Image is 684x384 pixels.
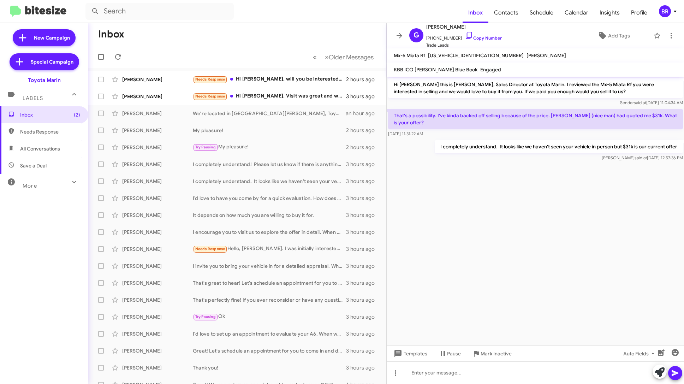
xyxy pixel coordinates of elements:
div: 3 hours ago [346,296,380,303]
div: 3 hours ago [346,347,380,354]
a: Contacts [488,2,524,23]
div: I completely understand! Please let us know if there is anything we can do for you! [193,161,346,168]
span: KBB ICO [PERSON_NAME] Blue Book [394,66,477,73]
span: Older Messages [329,53,374,61]
button: Mark Inactive [466,347,517,360]
span: Schedule [524,2,559,23]
span: Try Pausing [195,145,216,149]
span: said at [634,100,646,105]
span: Needs Response [195,77,225,82]
span: [DATE] 11:31:22 AM [388,131,423,136]
div: [PERSON_NAME] [122,364,193,371]
div: Hello, [PERSON_NAME]. I was initially interested in selling my car but realized that my situation... [193,245,346,253]
span: [PHONE_NUMBER] [426,31,502,42]
p: I completely understand. It looks like we haven't seen your vehicle in person but $31k is our cur... [434,140,683,153]
div: 3 hours ago [346,330,380,337]
span: Templates [392,347,427,360]
div: I’d love to have you come by for a quick evaluation. How does that sound? [193,195,346,202]
div: [PERSON_NAME] [122,110,193,117]
div: Thank you! [193,364,346,371]
span: Try Pausing [195,314,216,319]
div: an hour ago [346,110,380,117]
div: Toyota Marin [28,77,61,84]
div: 3 hours ago [346,313,380,320]
div: 3 hours ago [346,93,380,100]
div: [PERSON_NAME] [122,246,193,253]
div: [PERSON_NAME] [122,296,193,303]
span: Trade Leads [426,42,502,49]
div: [PERSON_NAME] [122,93,193,100]
div: 3 hours ago [346,262,380,270]
div: My pleasure! [193,127,346,134]
span: Needs Response [195,94,225,99]
a: New Campaign [13,29,76,46]
div: My pleasure! [193,143,346,151]
div: BR [659,5,671,17]
div: [PERSON_NAME] [122,347,193,354]
div: [PERSON_NAME] [122,279,193,286]
button: Templates [387,347,433,360]
span: Add Tags [608,29,630,42]
span: Needs Response [20,128,80,135]
div: 2 hours ago [346,76,380,83]
span: » [325,53,329,61]
span: G [414,30,419,41]
a: Insights [594,2,625,23]
span: [US_VEHICLE_IDENTIFICATION_NUMBER] [428,52,524,59]
p: Hi [PERSON_NAME] this is [PERSON_NAME], Sales Director at Toyota Marin. I reviewed the Mx-5 Miata... [388,78,683,98]
span: Inbox [463,2,488,23]
button: BR [653,5,676,17]
span: Needs Response [195,247,225,251]
div: 3 hours ago [346,246,380,253]
div: [PERSON_NAME] [122,76,193,83]
span: [PERSON_NAME] [527,52,566,59]
div: I'd love to set up an appointment to evaluate your A6. When would be a good time for you to visit? [193,330,346,337]
span: Mx-5 Miata Rf [394,52,425,59]
div: 2 hours ago [346,144,380,151]
a: Special Campaign [10,53,79,70]
div: I encourage you to visit us to explore the offer in detail. When would you like to come in? [193,229,346,236]
h1: Inbox [98,29,124,40]
div: [PERSON_NAME] [122,144,193,151]
div: [PERSON_NAME] [122,178,193,185]
div: It depends on how much you are willing to buy it for. [193,212,346,219]
div: We're located in [GEOGRAPHIC_DATA][PERSON_NAME], Toyota Marin. I just sent you a link to our onli... [193,110,346,117]
div: 2 hours ago [346,127,380,134]
div: That's perfectly fine! If you ever reconsider or have any questions, feel free to reach out. Woul... [193,296,346,303]
p: That's a possibility. I've kinda backed off selling because of the price. [PERSON_NAME] (nice man... [388,109,683,129]
a: Calendar [559,2,594,23]
div: 3 hours ago [346,364,380,371]
div: 3 hours ago [346,178,380,185]
span: Pause [447,347,461,360]
div: [PERSON_NAME] [122,330,193,337]
button: Previous [309,50,321,64]
span: All Conversations [20,145,60,152]
span: Engaged [480,66,501,73]
div: I completely understand. It looks like we haven't seen your vehicle in person but $31k is our cur... [193,178,346,185]
span: Mark Inactive [481,347,512,360]
span: Sender [DATE] 11:04:34 AM [620,100,683,105]
span: [PERSON_NAME] [DATE] 12:57:36 PM [601,155,683,160]
div: 3 hours ago [346,195,380,202]
span: More [23,183,37,189]
button: Auto Fields [618,347,663,360]
div: That's great to hear! Let's schedule an appointment for you to come in and discuss the details fu... [193,279,346,286]
div: [PERSON_NAME] [122,195,193,202]
span: New Campaign [34,34,70,41]
span: Special Campaign [31,58,73,65]
div: [PERSON_NAME] [122,127,193,134]
div: 3 hours ago [346,161,380,168]
span: Labels [23,95,43,101]
div: Hi [PERSON_NAME], will you be interested in a salvage title? I am in the process of getting a tit... [193,75,346,83]
span: « [313,53,317,61]
span: said at [634,155,647,160]
a: Copy Number [465,35,502,41]
div: Hi [PERSON_NAME]. Visit was great and we really loved the 2024 Limited 4Runner. Unfortunately I t... [193,92,346,100]
div: [PERSON_NAME] [122,313,193,320]
div: Ok [193,313,346,321]
span: Save a Deal [20,162,47,169]
button: Pause [433,347,466,360]
button: Add Tags [577,29,650,42]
